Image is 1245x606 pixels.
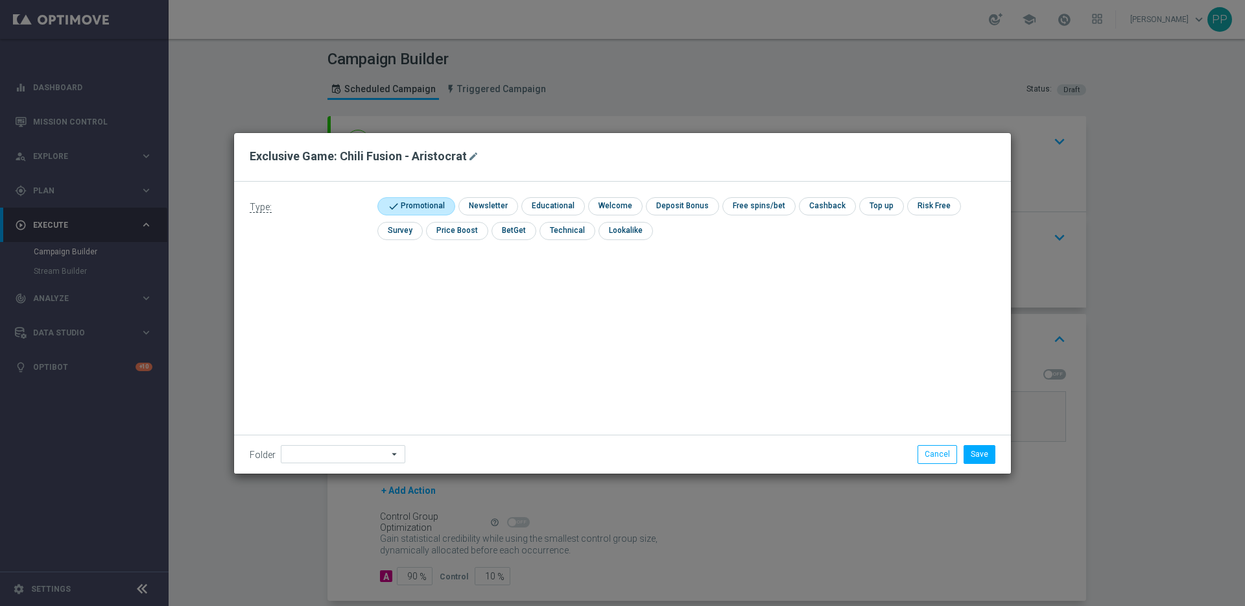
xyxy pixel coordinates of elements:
i: arrow_drop_down [388,446,401,463]
button: Cancel [918,445,957,463]
i: mode_edit [468,151,479,162]
h2: Exclusive Game: Chili Fusion - Aristocrat [250,149,467,164]
label: Folder [250,450,276,461]
span: Type: [250,202,272,213]
button: Save [964,445,995,463]
button: mode_edit [467,149,483,164]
